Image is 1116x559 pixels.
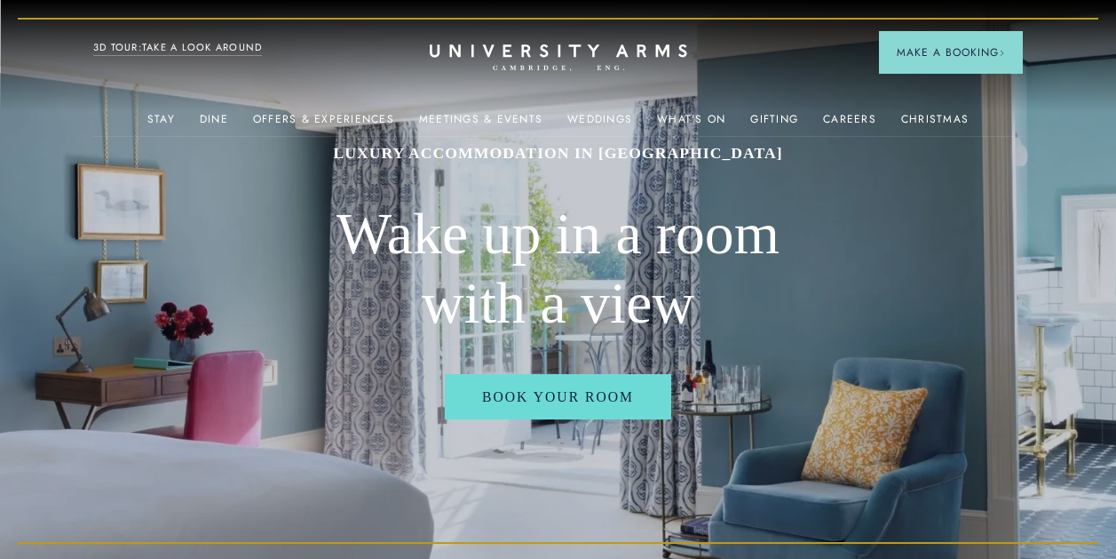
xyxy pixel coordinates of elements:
[93,40,263,56] a: 3D TOUR:TAKE A LOOK AROUND
[253,113,394,136] a: Offers & Experiences
[897,44,1005,60] span: Make a Booking
[430,44,687,72] a: Home
[419,113,542,136] a: Meetings & Events
[823,113,876,136] a: Careers
[657,113,725,136] a: What's On
[879,31,1023,74] button: Make a BookingArrow icon
[567,113,632,136] a: Weddings
[200,113,228,136] a: Dine
[445,374,671,419] a: Book Your Room
[147,113,175,136] a: Stay
[279,142,837,164] h1: Luxury Accommodation in [GEOGRAPHIC_DATA]
[750,113,798,136] a: Gifting
[901,113,969,136] a: Christmas
[999,50,1005,56] img: Arrow icon
[279,199,837,339] h2: Wake up in a room with a view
